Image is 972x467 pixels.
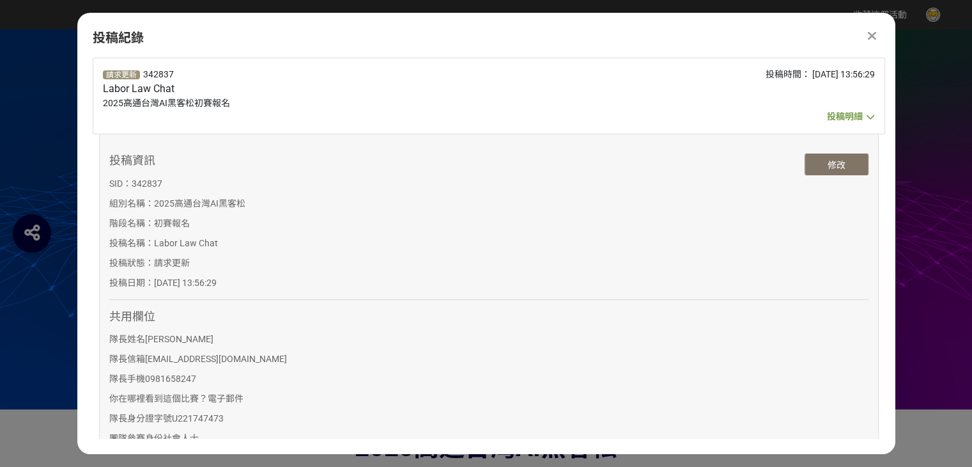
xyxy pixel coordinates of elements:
[163,433,199,443] span: 社會人士
[109,334,145,344] span: 隊長姓名
[109,413,172,423] span: 隊長身分證字號
[827,111,863,122] span: 投稿明細
[103,70,140,79] span: 請求更新
[805,154,868,175] button: 修改
[143,69,174,79] span: 342837
[154,218,190,228] span: 初賽報名
[145,354,287,364] span: [EMAIL_ADDRESS][DOMAIN_NAME]
[109,154,299,168] h3: 投稿資訊
[154,198,245,209] span: 2025高通台灣AI黑客松
[109,218,154,228] span: 階段名稱：
[109,374,145,384] span: 隊長手機
[208,393,243,404] span: 電子郵件
[154,278,217,288] span: [DATE] 13:56:29
[93,28,880,47] div: 投稿紀錄
[109,258,154,268] span: 投稿狀態：
[109,310,868,324] h3: 共用欄位
[103,98,230,108] span: 2025高通台灣AI黑客松初賽報名
[109,178,132,189] span: SID：
[853,10,907,20] span: 收藏這個活動
[154,238,218,248] span: Labor Law Chat
[109,278,154,288] span: 投稿日期：
[109,433,163,443] span: 團隊參賽身份
[154,258,190,268] span: 請求更新
[172,413,224,423] span: U221747473
[109,393,208,404] span: 你在哪裡看到這個比賽？
[103,83,174,95] span: Labor Law Chat
[145,334,213,344] span: [PERSON_NAME]
[109,198,154,209] span: 組別名稱：
[765,69,874,79] span: 投稿時間： [DATE] 13:56:29
[132,178,162,189] span: 342837
[109,238,154,248] span: 投稿名稱：
[145,374,196,384] span: 0981658247
[109,354,145,364] span: 隊長信箱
